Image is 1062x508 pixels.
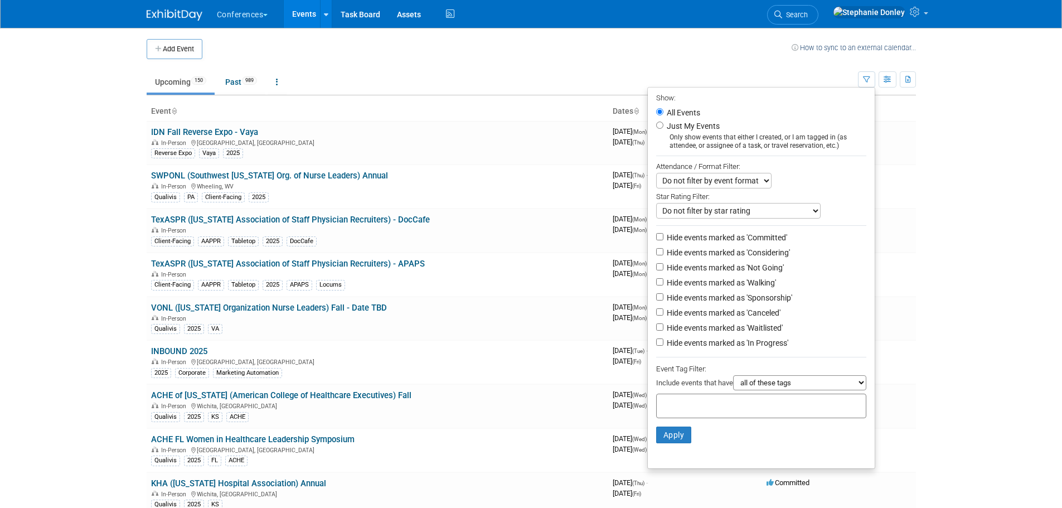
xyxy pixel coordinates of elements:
[632,491,641,497] span: (Fri)
[249,192,269,202] div: 2025
[613,303,650,311] span: [DATE]
[646,171,648,179] span: -
[656,90,866,104] div: Show:
[151,445,604,454] div: [GEOGRAPHIC_DATA], [GEOGRAPHIC_DATA]
[632,183,641,189] span: (Fri)
[633,107,639,115] a: Sort by Start Date
[632,260,647,267] span: (Mon)
[665,337,788,349] label: Hide events marked as 'In Progress'
[632,348,644,354] span: (Tue)
[151,181,604,190] div: Wheeling, WV
[151,138,604,147] div: [GEOGRAPHIC_DATA], [GEOGRAPHIC_DATA]
[656,362,866,375] div: Event Tag Filter:
[632,403,647,409] span: (Wed)
[613,127,650,136] span: [DATE]
[198,280,224,290] div: AAPPR
[767,5,818,25] a: Search
[613,313,647,322] span: [DATE]
[665,109,700,117] label: All Events
[152,359,158,364] img: In-Person Event
[151,236,194,246] div: Client-Facing
[613,259,650,267] span: [DATE]
[208,324,222,334] div: VA
[613,215,650,223] span: [DATE]
[152,491,158,496] img: In-Person Event
[152,139,158,145] img: In-Person Event
[228,236,259,246] div: Tabletop
[225,456,248,466] div: ACHE
[217,71,265,93] a: Past989
[665,277,776,288] label: Hide events marked as 'Walking'
[208,456,221,466] div: FL
[151,368,171,378] div: 2025
[199,148,219,158] div: Vaya
[152,227,158,233] img: In-Person Event
[632,480,644,486] span: (Thu)
[646,478,648,487] span: -
[161,491,190,498] span: In-Person
[198,236,224,246] div: AAPPR
[316,280,345,290] div: Locums
[147,102,608,121] th: Event
[152,447,158,452] img: In-Person Event
[632,129,647,135] span: (Mon)
[161,183,190,190] span: In-Person
[151,357,604,366] div: [GEOGRAPHIC_DATA], [GEOGRAPHIC_DATA]
[184,324,204,334] div: 2025
[161,359,190,366] span: In-Person
[613,346,648,355] span: [DATE]
[646,346,648,355] span: -
[613,489,641,497] span: [DATE]
[792,43,916,52] a: How to sync to an external calendar...
[782,11,808,19] span: Search
[242,76,257,85] span: 989
[151,215,430,225] a: TexASPR ([US_STATE] Association of Staff Physician Recruiters) - DocCafe
[152,271,158,277] img: In-Person Event
[613,138,644,146] span: [DATE]
[226,412,249,422] div: ACHE
[213,368,282,378] div: Marketing Automation
[161,139,190,147] span: In-Person
[613,434,650,443] span: [DATE]
[151,456,180,466] div: Qualivis
[613,390,650,399] span: [DATE]
[632,359,641,365] span: (Fri)
[613,171,648,179] span: [DATE]
[151,401,604,410] div: Wichita, [GEOGRAPHIC_DATA]
[656,427,692,443] button: Apply
[767,478,809,487] span: Committed
[656,375,866,394] div: Include events that have
[656,133,866,150] div: Only show events that either I created, or I am tagged in (as attendee, or assignee of a task, or...
[263,280,283,290] div: 2025
[287,280,312,290] div: APAPS
[223,148,243,158] div: 2025
[147,39,202,59] button: Add Event
[151,148,195,158] div: Reverse Expo
[632,216,647,222] span: (Mon)
[151,489,604,498] div: Wichita, [GEOGRAPHIC_DATA]
[152,315,158,321] img: In-Person Event
[263,236,283,246] div: 2025
[632,271,647,277] span: (Mon)
[613,401,647,409] span: [DATE]
[665,120,720,132] label: Just My Events
[613,445,647,453] span: [DATE]
[632,172,644,178] span: (Thu)
[151,478,326,488] a: KHA ([US_STATE] Hospital Association) Annual
[632,227,647,233] span: (Mon)
[665,322,783,333] label: Hide events marked as 'Waitlisted'
[656,188,866,203] div: Star Rating Filter:
[151,390,411,400] a: ACHE of [US_STATE] (American College of Healthcare Executives) Fall
[147,9,202,21] img: ExhibitDay
[665,307,780,318] label: Hide events marked as 'Canceled'
[191,76,206,85] span: 150
[208,412,222,422] div: KS
[184,192,198,202] div: PA
[152,183,158,188] img: In-Person Event
[632,447,647,453] span: (Wed)
[665,247,790,258] label: Hide events marked as 'Considering'
[833,6,905,18] img: Stephanie Donley
[613,269,647,278] span: [DATE]
[151,171,388,181] a: SWPONL (Southwest [US_STATE] Org. of Nurse Leaders) Annual
[613,225,647,234] span: [DATE]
